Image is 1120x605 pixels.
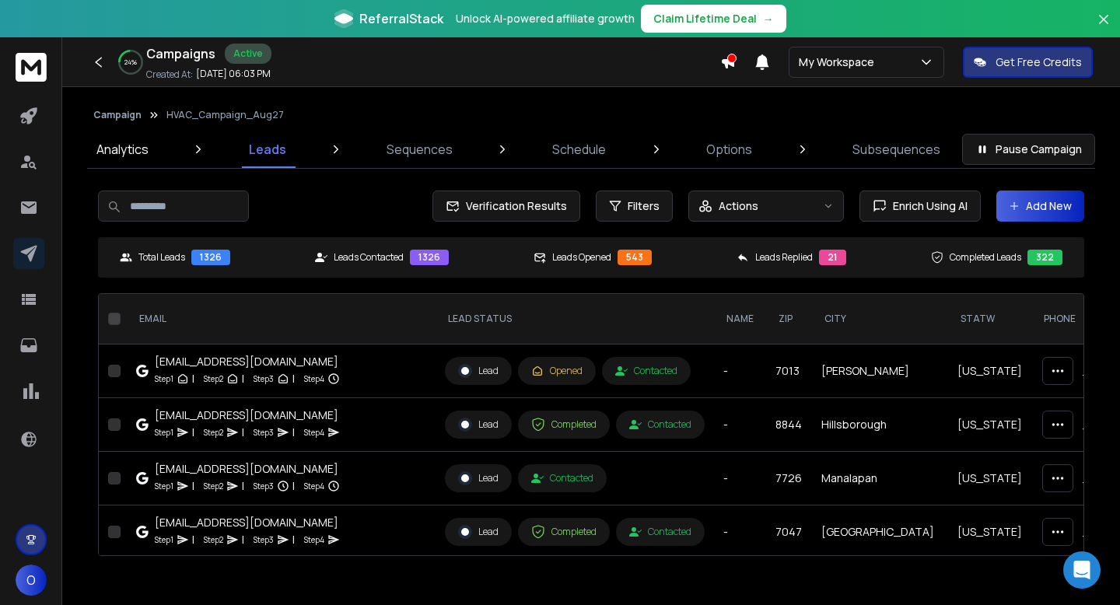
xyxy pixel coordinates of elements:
p: Options [706,140,752,159]
div: Lead [458,525,499,539]
div: [EMAIL_ADDRESS][DOMAIN_NAME] [155,461,340,477]
p: Step 4 [304,478,324,494]
div: 1326 [191,250,230,265]
button: O [16,565,47,596]
td: [PERSON_NAME] [812,344,948,398]
td: [US_STATE] [948,398,1031,452]
td: [US_STATE] [948,505,1031,559]
p: HVAC_Campaign_Aug27 [166,109,284,121]
p: | [292,478,295,494]
p: | [292,425,295,440]
span: → [763,11,774,26]
td: - [714,505,766,559]
div: Contacted [531,472,593,484]
div: [EMAIL_ADDRESS][DOMAIN_NAME] [155,354,340,369]
td: Manalapan [812,452,948,505]
span: Verification Results [460,198,567,214]
td: [US_STATE] [948,452,1031,505]
div: Lead [458,418,499,432]
h1: Campaigns [146,44,215,63]
p: My Workspace [799,54,880,70]
p: | [292,532,295,547]
p: Step 3 [254,425,274,440]
div: Opened [531,365,583,377]
th: Statw [948,294,1031,344]
p: Step 2 [204,478,223,494]
div: Completed [531,525,597,539]
p: Step 1 [155,371,173,386]
div: [EMAIL_ADDRESS][DOMAIN_NAME] [155,407,340,423]
p: Step 3 [254,532,274,547]
a: Schedule [543,131,615,168]
td: 8844 [766,398,812,452]
button: Verification Results [432,191,580,222]
p: [DATE] 06:03 PM [196,68,271,80]
p: Sequences [387,140,453,159]
p: Step 1 [155,478,173,494]
p: Step 4 [304,532,324,547]
span: Enrich Using AI [887,198,968,214]
p: Leads Opened [552,251,611,264]
div: [EMAIL_ADDRESS][DOMAIN_NAME] [155,515,340,530]
td: 7047 [766,505,812,559]
td: Hillsborough [812,398,948,452]
p: Step 1 [155,425,173,440]
button: Campaign [93,109,142,121]
th: City [812,294,948,344]
a: Sequences [377,131,462,168]
p: | [242,532,244,547]
span: ReferralStack [359,9,443,28]
div: Completed [531,418,597,432]
p: | [192,425,194,440]
p: Leads Contacted [334,251,404,264]
div: 322 [1027,250,1062,265]
div: Open Intercom Messenger [1063,551,1101,589]
button: Enrich Using AI [859,191,981,222]
p: Schedule [552,140,606,159]
p: Actions [719,198,758,214]
button: Claim Lifetime Deal→ [641,5,786,33]
p: | [192,532,194,547]
button: Get Free Credits [963,47,1093,78]
div: Contacted [615,365,677,377]
div: 1326 [410,250,449,265]
p: Step 4 [304,371,324,386]
td: 7726 [766,452,812,505]
p: Step 2 [204,371,223,386]
td: - [714,398,766,452]
p: | [242,425,244,440]
td: [GEOGRAPHIC_DATA] [812,505,948,559]
p: Step 2 [204,425,223,440]
p: Step 3 [254,371,274,386]
th: LEAD STATUS [436,294,714,344]
div: Active [225,44,271,64]
p: | [242,478,244,494]
p: | [292,371,295,386]
p: Analytics [96,140,149,159]
p: Created At: [146,68,193,81]
button: Filters [596,191,673,222]
p: Unlock AI-powered affiliate growth [456,11,635,26]
th: NAME [714,294,766,344]
p: Step 1 [155,532,173,547]
p: Leads [249,140,286,159]
div: 21 [819,250,846,265]
p: | [192,478,194,494]
p: Leads Replied [755,251,813,264]
p: Step 3 [254,478,274,494]
div: Lead [458,364,499,378]
div: Contacted [629,418,691,431]
a: Analytics [87,131,158,168]
button: Close banner [1094,9,1114,47]
p: Step 2 [204,532,223,547]
a: Options [697,131,761,168]
p: Step 4 [304,425,324,440]
td: [US_STATE] [948,344,1031,398]
td: - [714,344,766,398]
p: Total Leads [138,251,185,264]
div: Contacted [629,526,691,538]
td: - [714,452,766,505]
p: | [242,371,244,386]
